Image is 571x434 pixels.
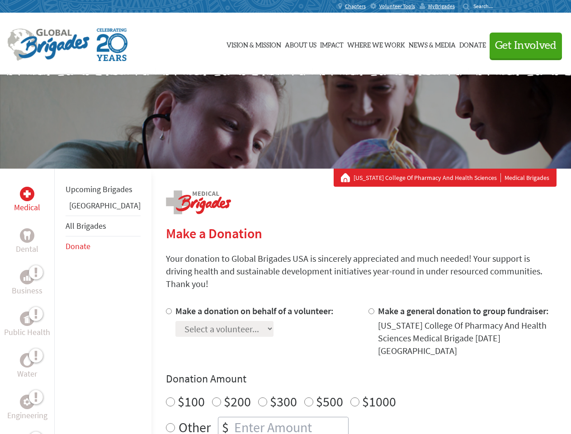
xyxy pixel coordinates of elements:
[66,241,90,251] a: Donate
[16,228,38,255] a: DentalDental
[362,393,396,410] label: $1000
[7,395,47,422] a: EngineeringEngineering
[473,3,499,9] input: Search...
[166,252,557,290] p: Your donation to Global Brigades USA is sincerely appreciated and much needed! Your support is dr...
[224,393,251,410] label: $200
[490,33,562,58] button: Get Involved
[24,355,31,365] img: Water
[66,184,132,194] a: Upcoming Brigades
[166,190,231,214] img: logo-medical.png
[66,236,141,256] li: Donate
[24,274,31,281] img: Business
[270,393,297,410] label: $300
[4,326,50,339] p: Public Health
[24,190,31,198] img: Medical
[24,398,31,406] img: Engineering
[378,305,549,316] label: Make a general donation to group fundraiser:
[97,28,127,61] img: Global Brigades Celebrating 20 Years
[24,314,31,323] img: Public Health
[66,216,141,236] li: All Brigades
[341,173,549,182] div: Medical Brigades
[24,231,31,240] img: Dental
[12,270,42,297] a: BusinessBusiness
[66,221,106,231] a: All Brigades
[459,21,486,66] a: Donate
[14,187,40,214] a: MedicalMedical
[320,21,344,66] a: Impact
[378,319,557,357] div: [US_STATE] College Of Pharmacy And Health Sciences Medical Brigade [DATE] [GEOGRAPHIC_DATA]
[178,393,205,410] label: $100
[495,40,557,51] span: Get Involved
[20,395,34,409] div: Engineering
[7,409,47,422] p: Engineering
[20,353,34,368] div: Water
[166,225,557,241] h2: Make a Donation
[345,3,366,10] span: Chapters
[17,368,37,380] p: Water
[227,21,281,66] a: Vision & Mission
[20,270,34,284] div: Business
[347,21,405,66] a: Where We Work
[354,173,501,182] a: [US_STATE] College Of Pharmacy And Health Sciences
[379,3,415,10] span: Volunteer Tools
[316,393,343,410] label: $500
[409,21,456,66] a: News & Media
[17,353,37,380] a: WaterWater
[69,200,141,211] a: [GEOGRAPHIC_DATA]
[20,228,34,243] div: Dental
[285,21,316,66] a: About Us
[14,201,40,214] p: Medical
[7,28,90,61] img: Global Brigades Logo
[66,199,141,216] li: Panama
[66,179,141,199] li: Upcoming Brigades
[12,284,42,297] p: Business
[428,3,455,10] span: MyBrigades
[4,311,50,339] a: Public HealthPublic Health
[20,187,34,201] div: Medical
[175,305,334,316] label: Make a donation on behalf of a volunteer:
[20,311,34,326] div: Public Health
[16,243,38,255] p: Dental
[166,372,557,386] h4: Donation Amount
